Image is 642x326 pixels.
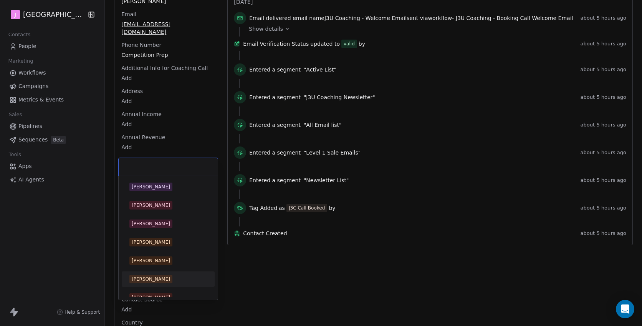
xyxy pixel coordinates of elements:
[132,276,170,283] div: [PERSON_NAME]
[132,220,170,227] div: [PERSON_NAME]
[132,202,170,209] div: [PERSON_NAME]
[122,179,215,305] div: Suggestions
[132,294,170,301] div: [PERSON_NAME]
[132,257,170,264] div: [PERSON_NAME]
[132,239,170,246] div: [PERSON_NAME]
[132,183,170,190] div: [PERSON_NAME]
